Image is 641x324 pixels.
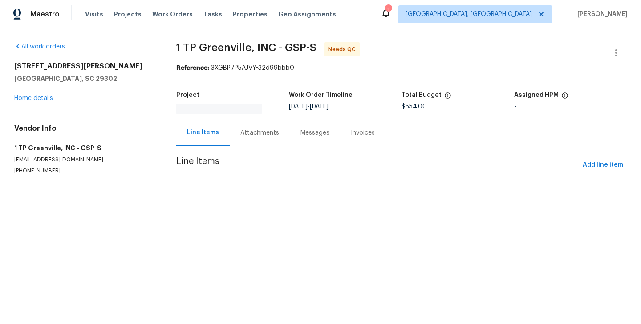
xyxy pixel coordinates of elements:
[152,10,193,19] span: Work Orders
[289,104,329,110] span: -
[14,167,155,175] p: [PHONE_NUMBER]
[385,5,391,14] div: 1
[176,65,209,71] b: Reference:
[351,128,375,137] div: Invoices
[176,92,199,98] h5: Project
[406,10,532,19] span: [GEOGRAPHIC_DATA], [GEOGRAPHIC_DATA]
[561,92,568,104] span: The hpm assigned to this work order.
[579,157,627,173] button: Add line item
[14,144,155,152] h5: 1 TP Greenville, INC - GSP-S
[233,10,268,19] span: Properties
[14,156,155,164] p: [EMAIL_ADDRESS][DOMAIN_NAME]
[176,157,579,173] span: Line Items
[14,62,155,71] h2: [STREET_ADDRESS][PERSON_NAME]
[14,124,155,133] h4: Vendor Info
[278,10,336,19] span: Geo Assignments
[514,92,559,98] h5: Assigned HPM
[514,104,627,110] div: -
[240,128,279,137] div: Attachments
[85,10,103,19] span: Visits
[176,42,316,53] span: 1 TP Greenville, INC - GSP-S
[289,104,308,110] span: [DATE]
[14,44,65,50] a: All work orders
[402,104,427,110] span: $554.00
[328,45,359,54] span: Needs QC
[583,160,623,171] span: Add line item
[289,92,353,98] h5: Work Order Timeline
[14,95,53,101] a: Home details
[30,10,60,19] span: Maestro
[310,104,329,110] span: [DATE]
[203,11,222,17] span: Tasks
[14,74,155,83] h5: [GEOGRAPHIC_DATA], SC 29302
[444,92,451,104] span: The total cost of line items that have been proposed by Opendoor. This sum includes line items th...
[176,64,627,72] div: 3XGBP7P5AJVY-32d99bbb0
[114,10,142,19] span: Projects
[574,10,628,19] span: [PERSON_NAME]
[187,128,219,137] div: Line Items
[300,128,329,137] div: Messages
[402,92,442,98] h5: Total Budget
